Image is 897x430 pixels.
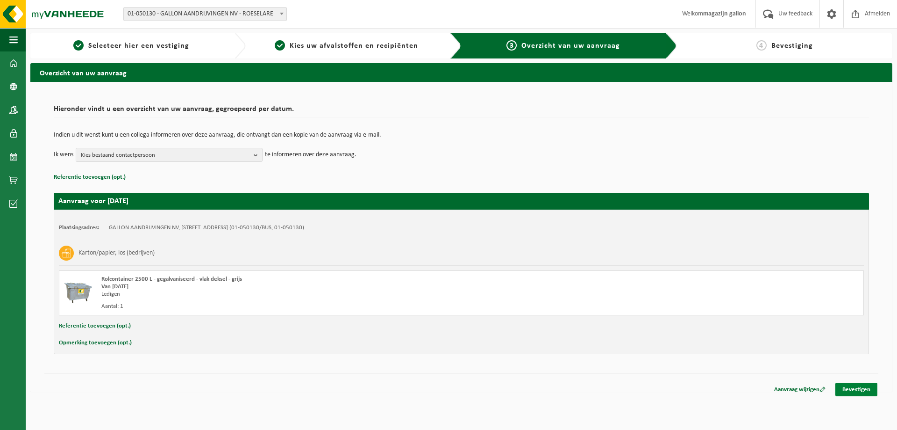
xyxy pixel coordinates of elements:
a: Aanvraag wijzigen [767,383,833,396]
div: Ledigen [101,291,499,298]
a: 1Selecteer hier een vestiging [35,40,227,51]
button: Referentie toevoegen (opt.) [59,320,131,332]
button: Referentie toevoegen (opt.) [54,171,126,183]
span: Bevestiging [771,42,813,50]
p: Ik wens [54,148,73,162]
span: Overzicht van uw aanvraag [521,42,620,50]
span: 1 [73,40,84,51]
strong: Plaatsingsadres: [59,225,100,231]
p: te informeren over deze aanvraag. [265,148,356,162]
h2: Hieronder vindt u een overzicht van uw aanvraag, gegroepeerd per datum. [54,105,869,118]
strong: Aanvraag voor [DATE] [58,197,128,205]
button: Kies bestaand contactpersoon [76,148,263,162]
p: Indien u dit wenst kunt u een collega informeren over deze aanvraag, die ontvangt dan een kopie v... [54,132,869,138]
button: Opmerking toevoegen (opt.) [59,337,132,349]
span: 01-050130 - GALLON AANDRIJVINGEN NV - ROESELARE [123,7,287,21]
span: 3 [506,40,517,51]
strong: Van [DATE] [101,284,128,290]
td: GALLON AANDRIJVINGEN NV, [STREET_ADDRESS] (01-050130/BUS, 01-050130) [109,224,304,232]
span: 01-050130 - GALLON AANDRIJVINGEN NV - ROESELARE [124,7,286,21]
span: 4 [756,40,767,51]
span: Rolcontainer 2500 L - gegalvaniseerd - vlak deksel - grijs [101,276,242,282]
div: Aantal: 1 [101,303,499,310]
strong: magazijn gallon [703,10,746,17]
span: Kies uw afvalstoffen en recipiënten [290,42,418,50]
span: 2 [275,40,285,51]
h2: Overzicht van uw aanvraag [30,63,892,81]
img: WB-2500-GAL-GY-01.png [64,276,92,304]
h3: Karton/papier, los (bedrijven) [78,246,155,261]
span: Selecteer hier een vestiging [88,42,189,50]
span: Kies bestaand contactpersoon [81,148,250,162]
a: Bevestigen [835,383,877,396]
a: 2Kies uw afvalstoffen en recipiënten [250,40,442,51]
